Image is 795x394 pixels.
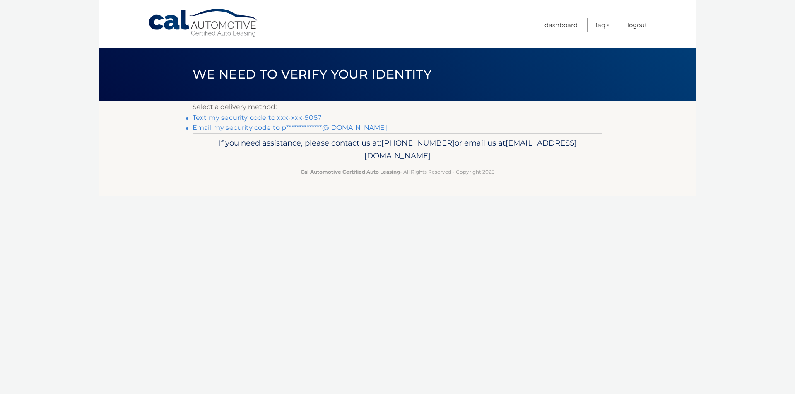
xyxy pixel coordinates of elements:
[544,18,578,32] a: Dashboard
[148,8,260,38] a: Cal Automotive
[381,138,455,148] span: [PHONE_NUMBER]
[627,18,647,32] a: Logout
[301,169,400,175] strong: Cal Automotive Certified Auto Leasing
[198,136,597,163] p: If you need assistance, please contact us at: or email us at
[193,67,431,82] span: We need to verify your identity
[198,167,597,176] p: - All Rights Reserved - Copyright 2025
[595,18,609,32] a: FAQ's
[193,101,602,113] p: Select a delivery method:
[193,114,321,122] a: Text my security code to xxx-xxx-9057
